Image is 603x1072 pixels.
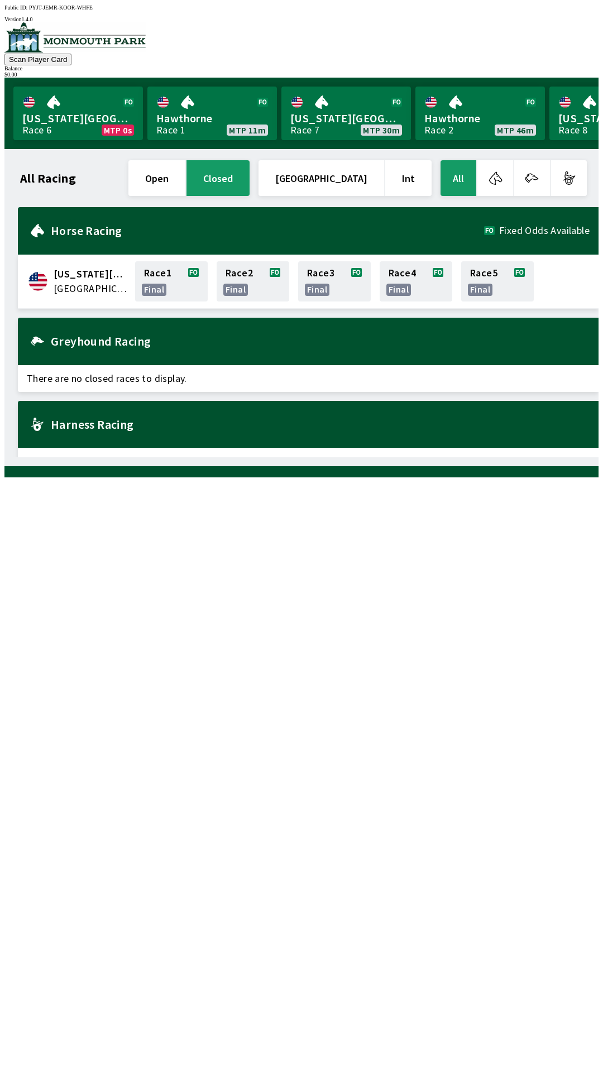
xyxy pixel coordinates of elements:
button: [GEOGRAPHIC_DATA] [259,160,384,196]
div: Race 7 [290,126,319,135]
span: Delaware Park [54,267,128,281]
div: $ 0.00 [4,71,599,78]
span: United States [54,281,128,296]
span: final [470,285,490,294]
span: MTP 46m [497,126,534,135]
span: final [144,285,164,294]
a: HawthorneRace 1MTP 11m [147,87,277,140]
img: venue logo [4,22,146,52]
button: closed [186,160,250,196]
span: MTP 30m [363,126,400,135]
span: final [307,285,327,294]
a: Race3final [298,261,371,301]
div: Race 8 [558,126,587,135]
h2: Harness Racing [51,420,590,429]
span: [US_STATE][GEOGRAPHIC_DATA] [22,111,134,126]
a: Race2final [217,261,289,301]
button: Int [385,160,432,196]
div: Public ID: [4,4,599,11]
span: There are no closed races to display. [18,365,599,392]
button: Scan Player Card [4,54,71,65]
a: Race4final [380,261,452,301]
a: [US_STATE][GEOGRAPHIC_DATA]Race 7MTP 30m [281,87,411,140]
div: Race 2 [424,126,453,135]
a: HawthorneRace 2MTP 46m [415,87,545,140]
span: There are no closed races to display. [18,448,599,475]
span: Race 2 [226,269,253,277]
span: final [389,285,409,294]
span: Hawthorne [156,111,268,126]
h2: Horse Racing [51,226,484,235]
h2: Greyhound Racing [51,337,590,346]
button: open [128,160,185,196]
button: All [441,160,476,196]
span: Fixed Odds Available [499,226,590,235]
h1: All Racing [20,174,76,183]
span: Hawthorne [424,111,536,126]
a: [US_STATE][GEOGRAPHIC_DATA]Race 6MTP 0s [13,87,143,140]
span: Race 5 [470,269,497,277]
div: Balance [4,65,599,71]
a: Race1final [135,261,208,301]
span: Race 3 [307,269,334,277]
span: PYJT-JEMR-KOOR-WHFE [29,4,93,11]
a: Race5final [461,261,534,301]
span: Race 4 [389,269,416,277]
span: Race 1 [144,269,171,277]
span: MTP 11m [229,126,266,135]
div: Race 6 [22,126,51,135]
div: Race 1 [156,126,185,135]
span: MTP 0s [104,126,132,135]
span: [US_STATE][GEOGRAPHIC_DATA] [290,111,402,126]
span: final [226,285,246,294]
div: Version 1.4.0 [4,16,599,22]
